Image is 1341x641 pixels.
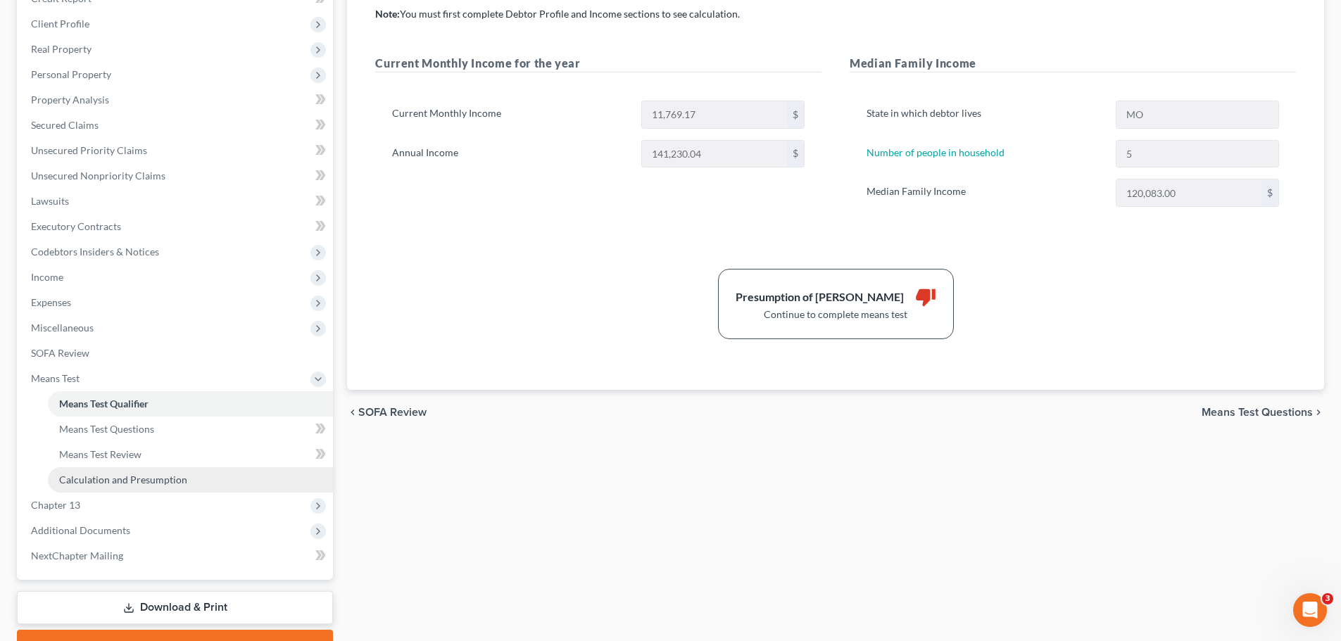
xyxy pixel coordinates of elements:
[860,179,1108,207] label: Median Family Income
[59,423,154,435] span: Means Test Questions
[1116,179,1261,206] input: 0.00
[375,7,1296,21] p: You must first complete Debtor Profile and Income sections to see calculation.
[31,220,121,232] span: Executory Contracts
[31,119,99,131] span: Secured Claims
[385,140,634,168] label: Annual Income
[31,144,147,156] span: Unsecured Priority Claims
[48,391,333,417] a: Means Test Qualifier
[31,524,130,536] span: Additional Documents
[20,543,333,569] a: NextChapter Mailing
[736,307,936,322] div: Continue to complete means test
[31,372,80,384] span: Means Test
[375,8,400,20] strong: Note:
[31,246,159,258] span: Codebtors Insiders & Notices
[860,101,1108,129] label: State in which debtor lives
[31,18,89,30] span: Client Profile
[20,341,333,366] a: SOFA Review
[31,347,89,359] span: SOFA Review
[20,214,333,239] a: Executory Contracts
[1322,593,1333,604] span: 3
[385,101,634,129] label: Current Monthly Income
[48,417,333,442] a: Means Test Questions
[915,286,936,307] i: thumb_down
[1202,407,1313,418] span: Means Test Questions
[1116,141,1278,167] input: --
[867,146,1005,158] a: Number of people in household
[20,138,333,163] a: Unsecured Priority Claims
[642,101,787,128] input: 0.00
[31,195,69,207] span: Lawsuits
[31,296,71,308] span: Expenses
[787,141,804,167] div: $
[1116,101,1278,128] input: State
[787,101,804,128] div: $
[347,407,427,418] button: chevron_left SOFA Review
[59,398,149,410] span: Means Test Qualifier
[1293,593,1327,627] iframe: Intercom live chat
[347,407,358,418] i: chevron_left
[736,289,904,305] div: Presumption of [PERSON_NAME]
[20,87,333,113] a: Property Analysis
[31,170,165,182] span: Unsecured Nonpriority Claims
[31,322,94,334] span: Miscellaneous
[375,55,821,72] h5: Current Monthly Income for the year
[31,94,109,106] span: Property Analysis
[20,189,333,214] a: Lawsuits
[642,141,787,167] input: 0.00
[59,448,141,460] span: Means Test Review
[20,163,333,189] a: Unsecured Nonpriority Claims
[17,591,333,624] a: Download & Print
[31,271,63,283] span: Income
[31,550,123,561] span: NextChapter Mailing
[1313,407,1324,418] i: chevron_right
[20,113,333,138] a: Secured Claims
[59,474,187,485] span: Calculation and Presumption
[1202,407,1324,418] button: Means Test Questions chevron_right
[48,467,333,493] a: Calculation and Presumption
[31,43,92,55] span: Real Property
[31,68,111,80] span: Personal Property
[1261,179,1278,206] div: $
[48,442,333,467] a: Means Test Review
[31,499,80,511] span: Chapter 13
[358,407,427,418] span: SOFA Review
[850,55,1296,72] h5: Median Family Income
